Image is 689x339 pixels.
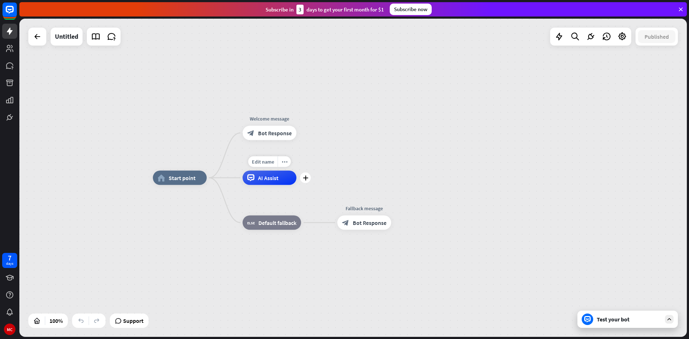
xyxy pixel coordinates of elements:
a: 7 days [2,253,17,268]
button: Published [638,30,675,43]
i: home_2 [158,174,165,182]
div: 100% [47,315,65,326]
i: more_horiz [282,159,287,164]
div: Fallback message [332,205,397,212]
div: MC [4,324,15,335]
div: Subscribe in days to get your first month for $1 [266,5,384,14]
i: block_bot_response [342,219,349,226]
div: 7 [8,255,11,261]
div: Welcome message [237,115,302,122]
div: Test your bot [597,316,661,323]
span: Support [123,315,144,326]
i: plus [303,175,308,180]
div: Untitled [55,28,78,46]
span: Edit name [252,159,274,165]
span: Start point [169,174,196,182]
i: block_fallback [247,219,255,226]
span: Default fallback [258,219,296,226]
i: block_bot_response [247,130,254,137]
span: Bot Response [353,219,386,226]
div: days [6,261,13,266]
div: Subscribe now [390,4,432,15]
div: 3 [296,5,304,14]
span: AI Assist [258,174,278,182]
span: Bot Response [258,130,292,137]
button: Open LiveChat chat widget [6,3,27,24]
